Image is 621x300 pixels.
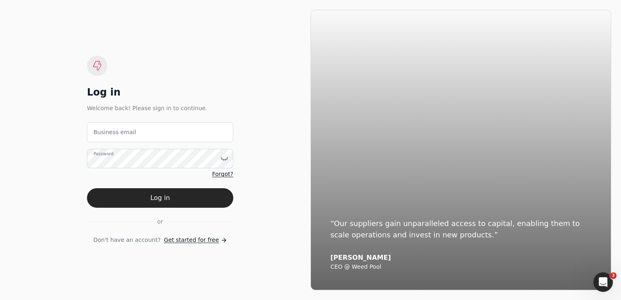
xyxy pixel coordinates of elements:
[610,272,617,279] span: 3
[87,104,233,113] div: Welcome back! Please sign in to continue.
[593,272,613,292] iframe: Intercom live chat
[164,236,227,244] a: Get started for free
[93,236,161,244] span: Don't have an account?
[87,86,233,99] div: Log in
[330,218,591,241] div: “Our suppliers gain unparalleled access to capital, enabling them to scale operations and invest ...
[330,263,591,271] div: CEO @ Weed Pool
[93,150,113,157] label: Password
[157,217,163,226] span: or
[87,188,233,208] button: Log in
[330,254,591,262] div: [PERSON_NAME]
[212,170,233,178] a: Forgot?
[164,236,219,244] span: Get started for free
[93,128,136,137] label: Business email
